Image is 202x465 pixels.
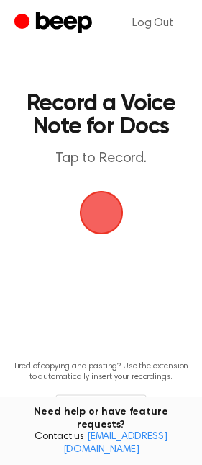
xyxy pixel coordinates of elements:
[26,150,176,168] p: Tap to Record.
[118,6,188,40] a: Log Out
[80,191,123,234] img: Beep Logo
[9,431,193,456] span: Contact us
[12,361,190,383] p: Tired of copying and pasting? Use the extension to automatically insert your recordings.
[63,432,167,455] a: [EMAIL_ADDRESS][DOMAIN_NAME]
[26,92,176,138] h1: Record a Voice Note for Docs
[14,9,96,37] a: Beep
